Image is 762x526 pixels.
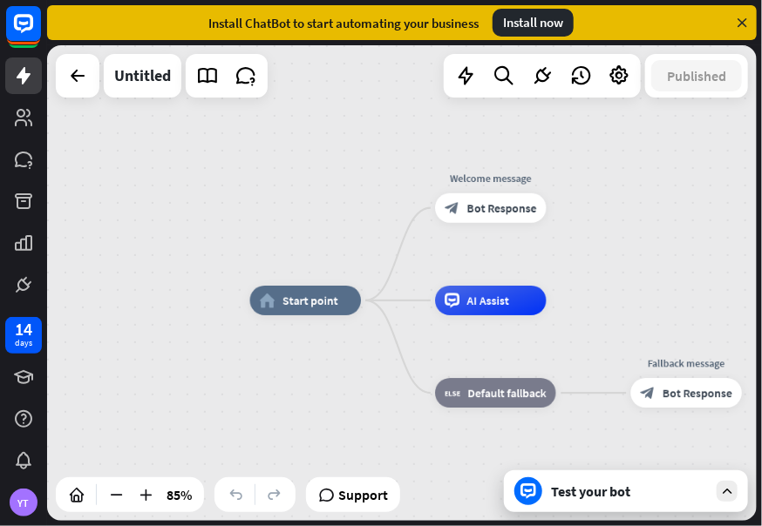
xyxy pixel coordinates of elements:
[551,482,708,500] div: Test your bot
[14,7,66,59] button: Open LiveChat chat widget
[424,171,557,185] div: Welcome message
[445,200,459,215] i: block_bot_response
[445,386,460,401] i: block_fallback
[114,54,171,98] div: Untitled
[260,293,276,308] i: home_2
[651,60,742,91] button: Published
[161,481,197,509] div: 85%
[620,356,753,371] div: Fallback message
[663,386,732,401] span: Bot Response
[467,293,509,308] span: AI Assist
[467,200,537,215] span: Bot Response
[15,321,32,337] div: 14
[10,489,37,516] div: YT
[15,337,32,349] div: days
[208,15,479,31] div: Install ChatBot to start automating your business
[468,386,547,401] span: Default fallback
[5,317,42,354] a: 14 days
[641,386,656,401] i: block_bot_response
[493,9,574,37] div: Install now
[282,293,338,308] span: Start point
[338,481,388,509] span: Support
